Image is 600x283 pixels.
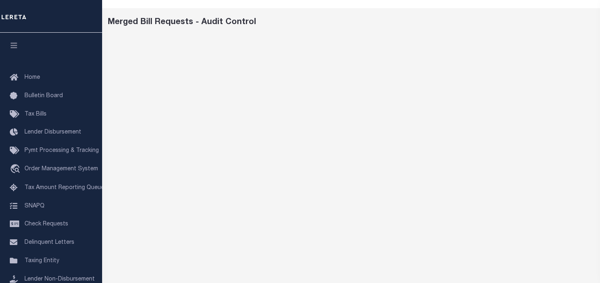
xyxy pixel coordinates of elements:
[10,164,23,175] i: travel_explore
[25,258,59,264] span: Taxing Entity
[25,203,45,209] span: SNAPQ
[25,276,95,282] span: Lender Non-Disbursement
[25,240,74,245] span: Delinquent Letters
[108,16,595,29] div: Merged Bill Requests - Audit Control
[25,148,99,154] span: Pymt Processing & Tracking
[25,221,68,227] span: Check Requests
[25,185,104,191] span: Tax Amount Reporting Queue
[25,75,40,80] span: Home
[25,93,63,99] span: Bulletin Board
[25,111,47,117] span: Tax Bills
[25,129,81,135] span: Lender Disbursement
[25,166,98,172] span: Order Management System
